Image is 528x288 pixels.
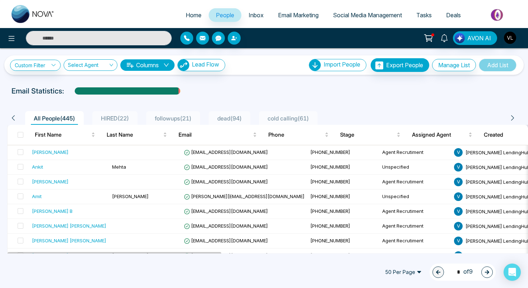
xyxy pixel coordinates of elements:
[310,149,350,155] span: [PHONE_NUMBER]
[504,264,521,281] div: Open Intercom Messenger
[310,223,350,229] span: [PHONE_NUMBER]
[178,59,189,71] img: Lead Flow
[11,5,55,23] img: Nova CRM Logo
[32,178,69,185] div: [PERSON_NAME]
[101,125,173,145] th: Last Name
[310,164,350,170] span: [PHONE_NUMBER]
[186,12,202,19] span: Home
[98,115,132,122] span: HIRED ( 22 )
[32,237,106,244] div: [PERSON_NAME] [PERSON_NAME]
[379,175,451,189] td: Agent Recrutiment
[216,12,234,19] span: People
[179,131,251,139] span: Email
[120,59,175,71] button: Columnsdown
[310,179,350,184] span: [PHONE_NUMBER]
[340,131,395,139] span: Stage
[184,164,268,170] span: [EMAIL_ADDRESS][DOMAIN_NAME]
[472,7,524,23] img: Market-place.gif
[406,125,478,145] th: Assigned Agent
[241,8,271,22] a: Inbox
[263,125,334,145] th: Phone
[310,252,350,258] span: [PHONE_NUMBER]
[454,251,463,260] span: V
[32,207,73,215] div: [PERSON_NAME] B
[10,60,61,71] a: Custom Filter
[29,125,101,145] th: First Name
[265,115,312,122] span: cold calling ( 61 )
[326,8,409,22] a: Social Media Management
[454,237,463,245] span: V
[454,222,463,230] span: V
[184,238,268,243] span: [EMAIL_ADDRESS][DOMAIN_NAME]
[32,222,106,229] div: [PERSON_NAME] [PERSON_NAME]
[379,234,451,248] td: Agent Recrutiment
[409,8,439,22] a: Tasks
[467,34,491,42] span: AVON AI
[184,179,268,184] span: [EMAIL_ADDRESS][DOMAIN_NAME]
[175,59,225,71] a: Lead FlowLead Flow
[454,148,463,157] span: V
[416,12,432,19] span: Tasks
[32,163,43,170] div: Ankit
[173,125,263,145] th: Email
[107,131,162,139] span: Last Name
[439,8,468,22] a: Deals
[184,208,268,214] span: [EMAIL_ADDRESS][DOMAIN_NAME]
[453,267,473,277] span: of 9
[371,58,429,72] button: Export People
[31,115,78,122] span: All People ( 445 )
[310,238,350,243] span: [PHONE_NUMBER]
[112,164,126,170] span: Mehta
[184,223,268,229] span: [EMAIL_ADDRESS][DOMAIN_NAME]
[412,131,467,139] span: Assigned Agent
[179,8,209,22] a: Home
[11,86,64,96] p: Email Statistics:
[214,115,245,122] span: dead ( 94 )
[379,204,451,219] td: Agent Recrutiment
[192,61,219,68] span: Lead Flow
[432,59,476,71] button: Manage List
[454,207,463,216] span: V
[386,61,423,69] span: Export People
[163,62,169,68] span: down
[504,32,516,44] img: User Avatar
[35,131,90,139] span: First Name
[454,163,463,172] span: V
[271,8,326,22] a: Email Marketing
[152,115,194,122] span: followups ( 21 )
[379,219,451,234] td: Agent Recrutiment
[446,12,461,19] span: Deals
[268,131,323,139] span: Phone
[379,160,451,175] td: Unspecified
[334,125,406,145] th: Stage
[112,193,149,199] span: [PERSON_NAME]
[453,31,497,45] button: AVON AI
[324,61,360,68] span: Import People
[184,193,305,199] span: [PERSON_NAME][EMAIL_ADDRESS][DOMAIN_NAME]
[333,12,402,19] span: Social Media Management
[379,189,451,204] td: Unspecified
[454,192,463,201] span: V
[379,248,451,263] td: Unspecified
[278,12,319,19] span: Email Marketing
[249,12,264,19] span: Inbox
[184,149,268,155] span: [EMAIL_ADDRESS][DOMAIN_NAME]
[380,266,427,278] span: 50 Per Page
[310,208,350,214] span: [PHONE_NUMBER]
[32,148,69,156] div: [PERSON_NAME]
[379,145,451,160] td: Agent Recrutiment
[184,252,268,258] span: [EMAIL_ADDRESS][DOMAIN_NAME]
[32,193,42,200] div: Amit
[455,33,465,43] img: Lead Flow
[209,8,241,22] a: People
[310,193,350,199] span: [PHONE_NUMBER]
[454,178,463,186] span: V
[177,59,225,71] button: Lead Flow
